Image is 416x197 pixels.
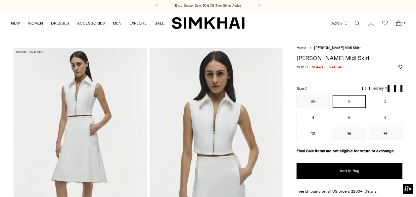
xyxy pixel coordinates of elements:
button: AZN ₼ [331,16,348,31]
strong: Final Sale items are not eligible for return or exchange. [297,149,395,153]
button: 12 [333,127,366,140]
s: m.893 [297,64,308,70]
a: Wishlist [378,17,392,30]
button: 6 [333,111,366,124]
a: End of Season Sale | 50% Off | New Styles Added [175,3,241,8]
button: Add to Wishlist [398,65,402,69]
button: 2 [369,95,402,108]
button: 0 [333,95,366,108]
a: WOMEN [28,16,43,31]
h1: [PERSON_NAME] Midi Skirt [297,55,402,61]
button: 00 [297,95,330,108]
a: MEN [113,16,121,31]
button: 10 [297,127,330,140]
a: Open cart modal [392,17,405,30]
a: Details [364,188,377,194]
div: Free shipping on all US orders $200+ [297,188,402,194]
button: 14 [369,127,402,140]
button: Add to Bag [297,163,402,179]
nav: breadcrumbs [297,45,402,51]
span: [PERSON_NAME] Midi Skirt [314,46,361,50]
a: NEW [11,16,20,31]
span: 0 [305,87,307,91]
div: / [310,45,311,51]
a: Go to the account page [364,17,378,30]
label: Size: [297,86,307,92]
span: Add to Bag [340,168,359,174]
a: EXPLORE [129,16,147,31]
a: DRESSES [51,16,69,31]
a: Home [297,46,306,50]
button: 8 [369,111,402,124]
iframe: Gorgias live chat messenger [383,166,409,190]
a: SALE [155,16,164,31]
span: m.448 [312,64,323,70]
a: SIMKHAI [172,17,245,30]
span: 0 [402,20,408,26]
button: 4 [297,111,330,124]
a: Open search modal [350,17,364,30]
a: ACCESSORIES [77,16,105,31]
